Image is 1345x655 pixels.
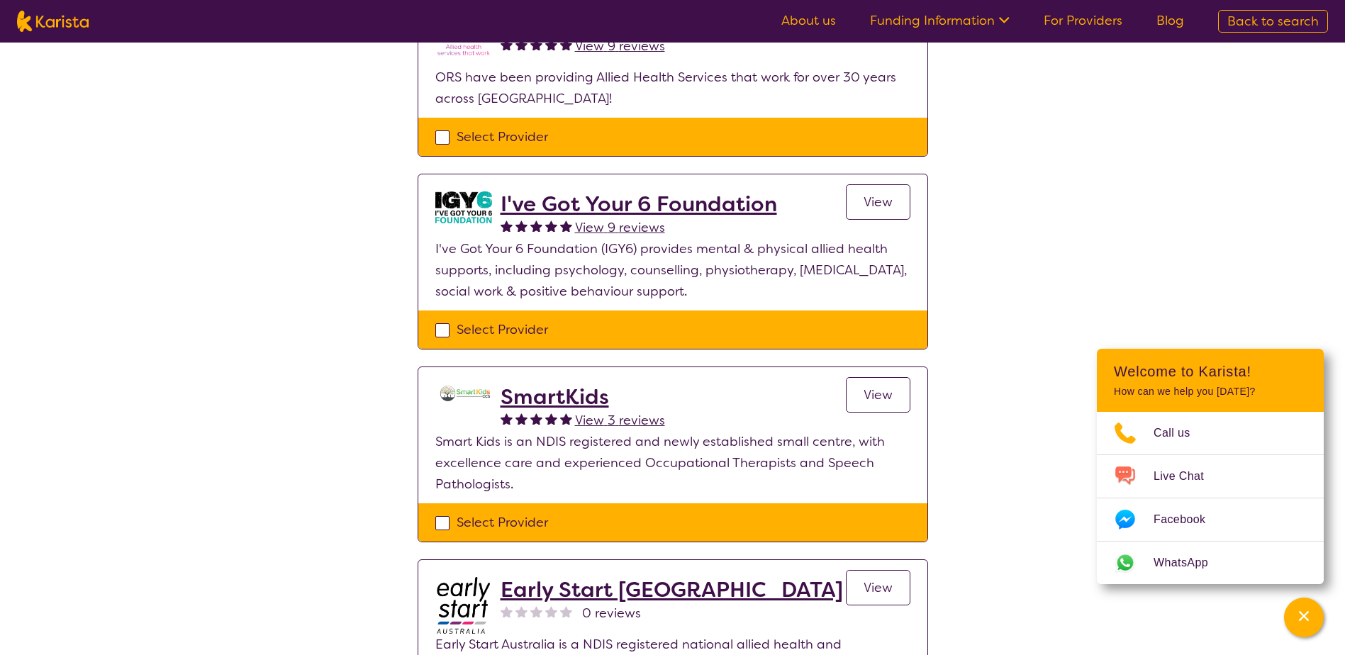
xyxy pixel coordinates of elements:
[575,217,665,238] a: View 9 reviews
[575,35,665,57] a: View 9 reviews
[1154,552,1225,573] span: WhatsApp
[501,577,843,603] a: Early Start [GEOGRAPHIC_DATA]
[846,377,910,413] a: View
[545,220,557,232] img: fullstar
[501,38,513,50] img: fullstar
[501,220,513,232] img: fullstar
[1114,363,1307,380] h2: Welcome to Karista!
[435,67,910,109] p: ORS have been providing Allied Health Services that work for over 30 years across [GEOGRAPHIC_DATA]!
[501,191,777,217] a: I've Got Your 6 Foundation
[1114,386,1307,398] p: How can we help you [DATE]?
[1227,13,1319,30] span: Back to search
[560,413,572,425] img: fullstar
[560,605,572,617] img: nonereviewstar
[1044,12,1122,29] a: For Providers
[435,431,910,495] p: Smart Kids is an NDIS registered and newly established small centre, with excellence care and exp...
[575,412,665,429] span: View 3 reviews
[435,238,910,302] p: I've Got Your 6 Foundation (IGY6) provides mental & physical allied health supports, including ps...
[435,384,492,404] img: ltnxvukw6alefghrqtzz.png
[870,12,1010,29] a: Funding Information
[1156,12,1184,29] a: Blog
[435,577,492,634] img: bdpoyytkvdhmeftzccod.jpg
[1154,466,1221,487] span: Live Chat
[435,191,492,223] img: aw0qclyvxjfem2oefjis.jpg
[501,384,665,410] a: SmartKids
[864,194,893,211] span: View
[501,605,513,617] img: nonereviewstar
[1284,598,1324,637] button: Channel Menu
[530,38,542,50] img: fullstar
[560,220,572,232] img: fullstar
[515,38,528,50] img: fullstar
[515,220,528,232] img: fullstar
[846,184,910,220] a: View
[1154,509,1222,530] span: Facebook
[582,603,641,624] span: 0 reviews
[515,413,528,425] img: fullstar
[17,11,89,32] img: Karista logo
[575,410,665,431] a: View 3 reviews
[781,12,836,29] a: About us
[1154,422,1207,444] span: Call us
[545,38,557,50] img: fullstar
[1218,10,1328,33] a: Back to search
[530,605,542,617] img: nonereviewstar
[515,605,528,617] img: nonereviewstar
[864,579,893,596] span: View
[1097,412,1324,584] ul: Choose channel
[560,38,572,50] img: fullstar
[864,386,893,403] span: View
[530,220,542,232] img: fullstar
[501,413,513,425] img: fullstar
[530,413,542,425] img: fullstar
[545,413,557,425] img: fullstar
[545,605,557,617] img: nonereviewstar
[575,219,665,236] span: View 9 reviews
[575,38,665,55] span: View 9 reviews
[1097,349,1324,584] div: Channel Menu
[846,570,910,605] a: View
[1097,542,1324,584] a: Web link opens in a new tab.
